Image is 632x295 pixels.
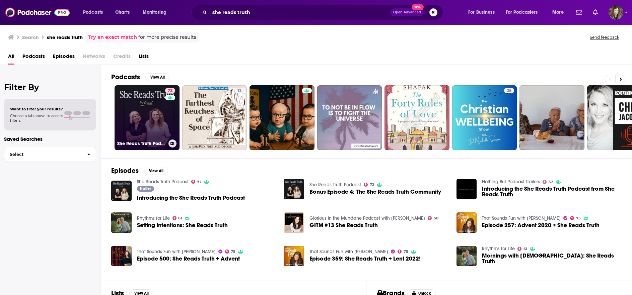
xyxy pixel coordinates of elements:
a: She Reads Truth Podcast [309,182,361,188]
a: Show notifications dropdown [590,7,601,18]
button: open menu [464,7,503,18]
h2: Filter By [4,82,96,92]
span: 58 [434,217,438,220]
a: 61 [172,216,182,220]
a: Setting Intentions: She Reads Truth [111,212,132,233]
img: GITM #13 She Reads Truth [284,212,304,233]
span: More [552,8,564,17]
a: Episodes [53,51,75,65]
img: Episode 359: She Reads Truth + Lent 2022! [284,246,304,266]
span: Want to filter your results? [10,107,63,111]
img: Bonus Episode 4: The She Reads Truth Community [284,179,304,199]
a: Introducing the She Reads Truth Podcast from She Reads Truth [482,186,621,197]
div: Search podcasts, credits, & more... [198,5,449,20]
a: 72She Reads Truth Podcast [115,85,180,150]
a: 75 [398,250,408,254]
a: PodcastsView All [111,73,169,81]
span: Logged in as ElizabethHawkins [609,5,623,20]
img: Podchaser - Follow, Share and Rate Podcasts [5,6,70,19]
a: Mornings with God: She Reads Truth [457,246,477,266]
a: Lists [139,51,149,65]
a: Episode 359: She Reads Truth + Lent 2022! [309,256,421,262]
input: Search podcasts, credits, & more... [210,7,390,18]
span: Charts [115,8,130,17]
span: New [412,4,424,10]
a: 32 [543,180,553,184]
a: Introducing the She Reads Truth Podcast [137,195,245,201]
a: Charts [111,7,134,18]
span: 61 [178,217,182,220]
span: Episode 500: She Reads Truth + Advent [137,256,240,262]
p: Saved Searches [4,136,96,142]
a: Glorious in the Mundane Podcast with Christy Nockels [309,215,425,221]
a: 25 [452,85,517,150]
h3: She Reads Truth Podcast [117,141,166,146]
a: All [8,51,14,65]
a: Podcasts [22,51,45,65]
button: open menu [138,7,175,18]
span: Networks [83,51,105,65]
span: for more precise results [138,33,196,41]
a: That Sounds Fun with Annie F. Downs [482,215,561,221]
a: 61 [517,247,527,251]
a: 13 [234,88,244,93]
img: Episode 500: She Reads Truth + Advent [111,246,132,266]
img: Introducing the She Reads Truth Podcast from She Reads Truth [457,179,477,199]
button: Select [4,147,96,162]
a: 13 [182,85,247,150]
span: 75 [576,217,581,220]
span: Choose a tab above to access filters. [10,113,63,123]
span: 32 [549,181,553,184]
span: 25 [507,88,511,94]
span: Monitoring [143,8,166,17]
a: Setting Intentions: She Reads Truth [137,222,228,228]
span: 75 [404,250,408,253]
h3: Search [22,34,39,40]
span: For Business [468,8,495,17]
a: Episode 257: Advent 2020 + She Reads Truth [482,222,600,228]
a: Mornings with God: She Reads Truth [482,253,621,264]
img: Episode 257: Advent 2020 + She Reads Truth [457,212,477,233]
img: User Profile [609,5,623,20]
span: 75 [231,250,235,253]
a: Show notifications dropdown [573,7,585,18]
a: Nothing But Podcast Trailers [482,179,540,185]
span: 72 [168,88,172,94]
a: Try an exact match [88,33,137,41]
button: open menu [78,7,112,18]
span: 72 [197,181,201,184]
button: open menu [501,7,548,18]
span: For Podcasters [506,8,538,17]
a: 25 [504,88,514,93]
span: 13 [237,88,241,94]
a: That Sounds Fun with Annie F. Downs [137,249,216,255]
h3: she reads truth [47,34,83,40]
button: Open AdvancedNew [390,8,424,16]
h2: Episodes [111,167,139,175]
a: Bonus Episode 4: The She Reads Truth Community [309,189,441,195]
span: GITM #13 She Reads Truth [309,222,378,228]
img: Introducing the She Reads Truth Podcast [111,181,132,201]
button: Show profile menu [609,5,623,20]
h2: Podcasts [111,73,140,81]
button: open menu [548,7,572,18]
a: 75 [570,216,581,220]
span: Podcasts [83,8,103,17]
button: View All [145,73,169,81]
a: She Reads Truth Podcast [137,179,189,185]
